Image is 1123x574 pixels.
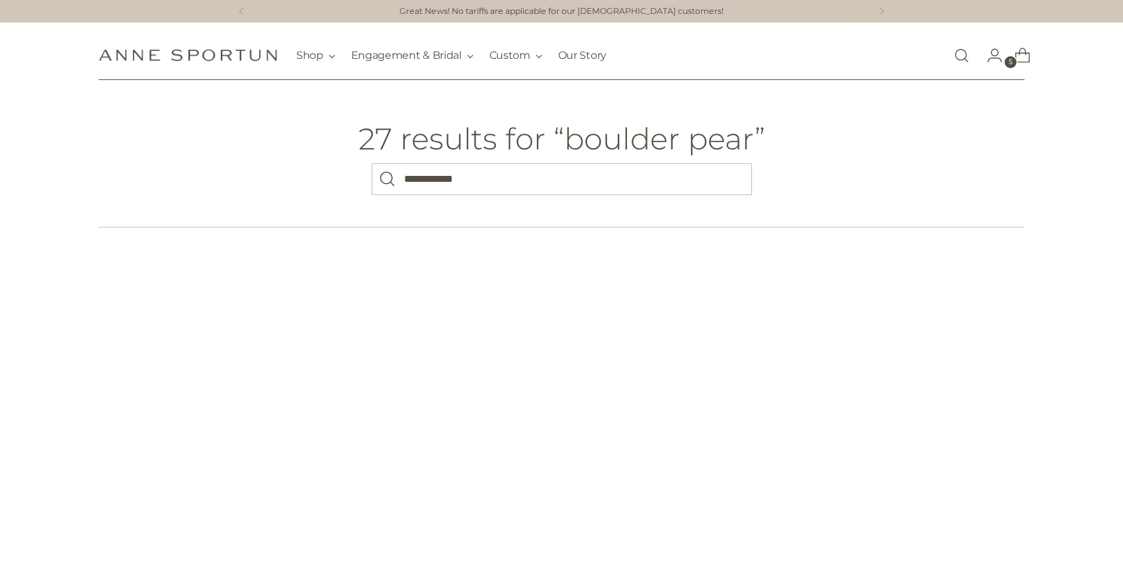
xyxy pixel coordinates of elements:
a: Open cart modal [1004,42,1030,69]
a: Great News! No tariffs are applicable for our [DEMOGRAPHIC_DATA] customers! [399,5,724,18]
a: Go to the account page [976,42,1003,69]
button: Engagement & Bridal [351,41,474,70]
button: Custom [489,41,542,70]
span: 5 [1005,56,1017,68]
button: Search [372,163,403,195]
a: Our Story [558,41,606,70]
a: Open search modal [948,42,975,69]
button: Shop [296,41,335,70]
a: Anne Sportun Fine Jewellery [99,49,277,61]
h1: 27 results for “boulder pear” [358,122,765,155]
